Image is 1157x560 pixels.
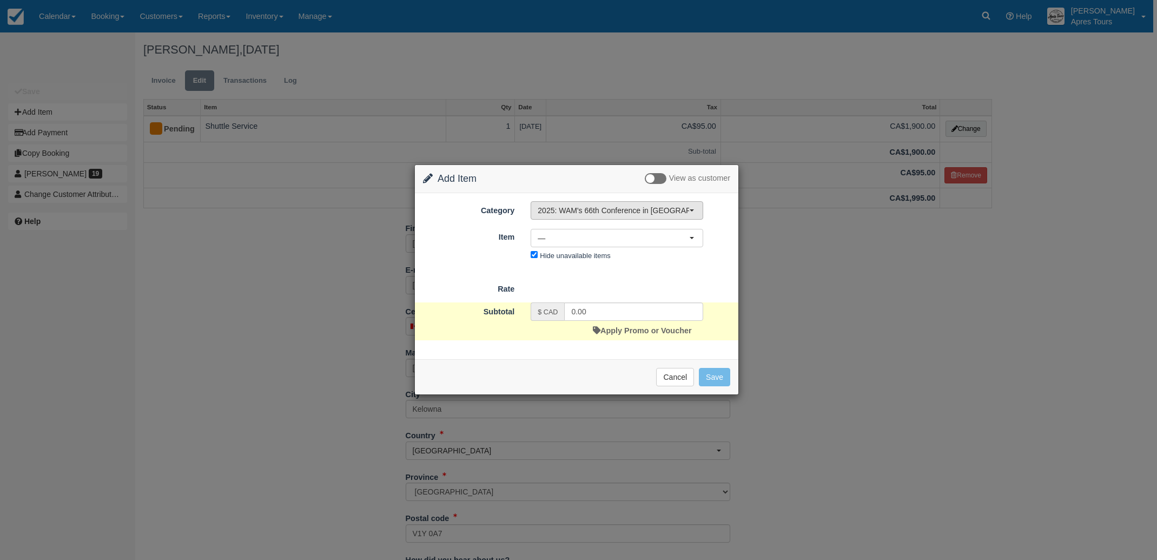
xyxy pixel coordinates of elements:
[656,368,694,386] button: Cancel
[415,302,523,318] label: Subtotal
[531,201,703,220] button: 2025: WAM's 66th Conference in [GEOGRAPHIC_DATA], [GEOGRAPHIC_DATA]
[438,173,477,184] span: Add Item
[538,233,689,243] span: —
[538,205,689,216] span: 2025: WAM's 66th Conference in [GEOGRAPHIC_DATA], [GEOGRAPHIC_DATA]
[593,326,691,335] a: Apply Promo or Voucher
[540,252,610,260] label: Hide unavailable items
[415,228,523,243] label: Item
[531,229,703,247] button: —
[699,368,730,386] button: Save
[538,308,558,316] small: $ CAD
[415,201,523,216] label: Category
[669,174,730,183] span: View as customer
[415,280,523,295] label: Rate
